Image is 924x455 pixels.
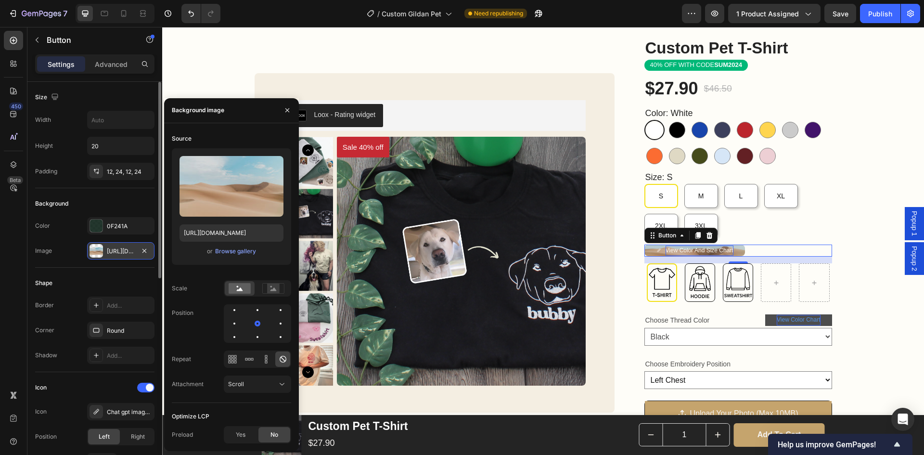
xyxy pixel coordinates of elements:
p: Advanced [95,59,128,69]
p: View Color And Size Chart [503,219,571,229]
span: XL [615,165,623,173]
div: Scale [172,284,187,293]
h1: Custom Pet T-Shirt [482,10,670,33]
div: Chat gpt image 26 eyl 2025 11 37 25 [107,408,152,416]
span: L [577,165,581,173]
input: Auto [88,137,154,155]
p: Settings [48,59,75,69]
p: Choose Embroidery Position [483,331,669,343]
div: Beta [7,176,23,184]
span: or [207,246,213,257]
div: Add... [107,301,152,310]
p: 40% OFF WITH CODE [488,34,580,42]
div: 450 [9,103,23,110]
input: https://example.com/image.jpg [180,224,283,242]
span: M [536,165,542,173]
button: Loox - Rating widget [125,77,221,100]
iframe: Design area [162,27,924,455]
div: Repeat [172,355,191,364]
p: Button [47,34,128,46]
span: Yes [236,430,245,439]
span: Popup 1 [747,184,757,209]
p: Choose Thread Color [483,287,571,299]
button: Carousel Back Arrow [140,117,152,129]
pre: Sale 40% off [175,110,227,130]
span: Right [131,432,145,441]
span: Help us improve GemPages! [778,440,891,449]
div: Open Intercom Messenger [891,408,914,431]
div: Width [35,116,51,124]
div: Source [172,134,192,143]
button: Browse gallery [215,247,257,256]
div: Optimize LCP [172,412,209,421]
a: Rich Text Editor. Editing area: main [482,218,583,229]
span: Popup 2 [747,219,757,244]
div: Loox - Rating widget [152,83,214,93]
button: Carousel Next Arrow [140,339,152,351]
div: Icon [35,407,47,416]
button: 1 product assigned [728,4,821,23]
div: Height [35,142,53,150]
button: Show survey - Help us improve GemPages! [778,439,903,450]
button: decrement [477,397,500,419]
img: preview-image [180,156,283,217]
div: Browse gallery [215,247,256,256]
legend: Size: S [482,144,512,157]
div: Button [494,204,516,213]
div: Rich Text Editor. Editing area: main [503,219,571,229]
div: Attachment [172,380,204,389]
div: Padding [35,167,57,176]
div: 0F241A [107,222,152,231]
div: Rich Text Editor. Editing area: main [615,288,658,299]
div: Position [35,432,57,441]
span: Scroll [228,380,244,388]
div: Preload [172,430,193,439]
div: Border [35,301,54,310]
span: 2XL [493,195,505,203]
button: Publish [860,4,900,23]
div: Background image [172,106,224,115]
div: $27.90 [482,50,537,74]
input: quantity [500,397,544,419]
div: Background [35,199,68,208]
span: No [270,430,278,439]
div: Shadow [35,351,57,360]
a: Rich Text Editor. Editing area: main [603,287,669,299]
legend: Color: White [482,80,532,93]
div: $46.50 [541,55,571,69]
span: Custom Gildan Pet [382,9,441,19]
button: <p>Button</p> [485,236,515,275]
span: Save [833,10,848,18]
div: Add to cart [595,403,639,413]
div: Rich Text Editor. Editing area: main [482,330,670,344]
div: $27.90 [145,410,247,423]
div: Round [107,326,152,335]
div: Undo/Redo [181,4,220,23]
input: Auto [88,111,154,129]
div: Color [35,221,50,230]
h1: Custom Pet T-Shirt [145,391,247,408]
div: Position [172,309,193,317]
span: Need republishing [474,9,523,18]
div: Shape [35,279,52,287]
strong: SUM2024 [552,34,580,41]
div: Image [35,247,52,255]
span: S [497,165,501,173]
button: 7 [4,4,72,23]
button: Scroll [224,376,291,393]
div: Icon [35,383,47,392]
button: Save [824,4,856,23]
img: loox.png [133,83,144,94]
span: / [377,9,380,19]
div: Publish [868,9,892,19]
button: increment [544,397,567,419]
div: Upload Your Photo (Max 10MB) [527,380,636,394]
div: [URL][DOMAIN_NAME] [107,247,135,256]
div: Size [35,91,61,104]
button: Add to cart [572,396,663,420]
span: Left [99,432,110,441]
p: 7 [63,8,67,19]
div: 12, 24, 12, 24 [107,168,152,176]
span: 1 product assigned [736,9,799,19]
div: Corner [35,326,54,335]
